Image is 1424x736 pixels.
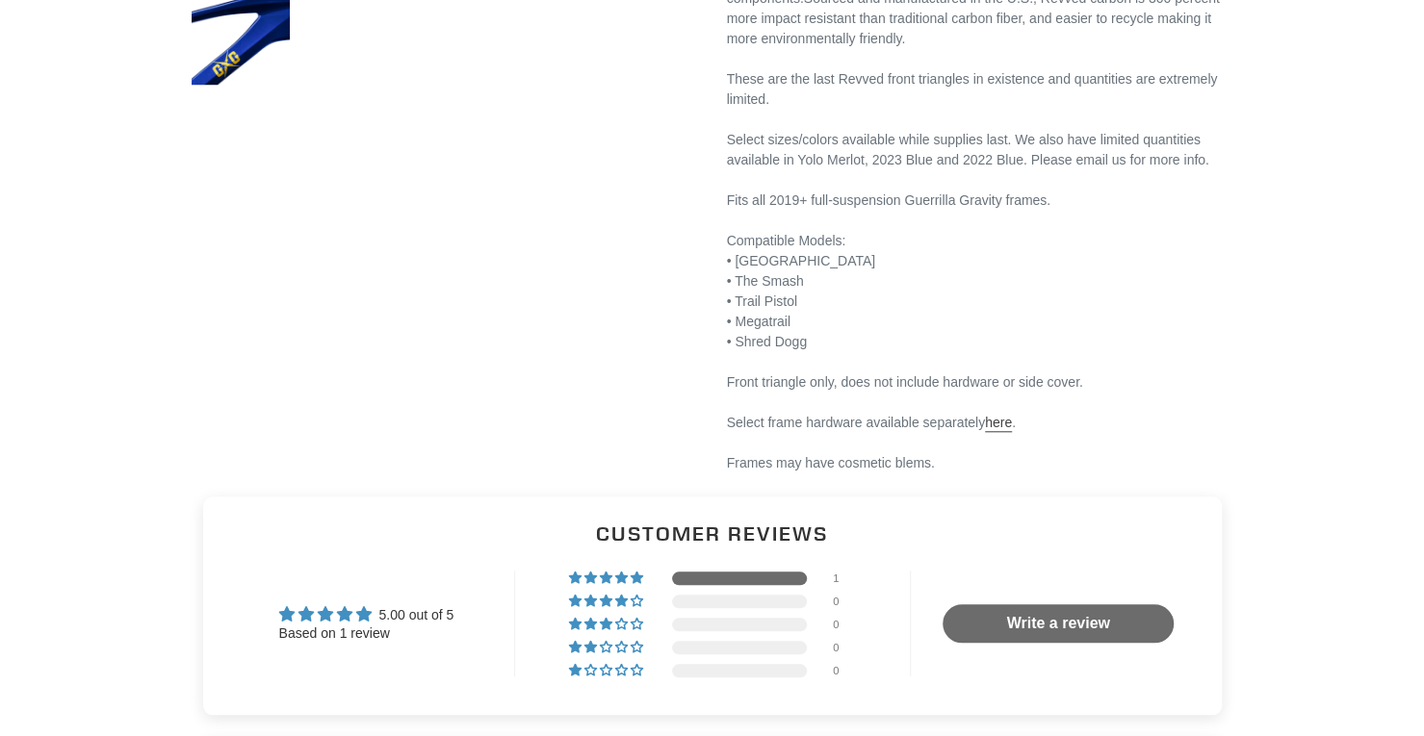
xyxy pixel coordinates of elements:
[727,413,1237,433] div: Select frame hardware available separately .
[727,271,1237,292] div: • The Smash
[985,415,1012,432] a: here
[943,604,1174,643] a: Write a review
[219,520,1206,547] h2: Customer Reviews
[279,603,454,625] div: Average rating is 5.00 stars
[833,571,856,585] div: 1
[727,190,1237,211] div: Fits all 2019+ full-suspension Guerrilla Gravity frames.
[727,292,1237,312] div: • Trail Pistol
[378,607,453,622] span: 5.00 out of 5
[727,312,1237,332] div: • Megatrail
[727,372,1237,393] div: Front triangle only, does not include hardware or side cover.
[727,231,1237,251] div: Compatible Models:
[727,453,1237,473] div: Frames may have cosmetic blems.
[727,130,1237,170] div: Select sizes/colors available while supplies last. We also have limited quantities available in Y...
[727,332,1237,352] div: • Shred Dogg
[569,571,646,585] div: 100% (1) reviews with 5 star rating
[279,624,454,644] div: Based on 1 review
[727,251,1237,271] div: • [GEOGRAPHIC_DATA]
[727,69,1237,110] div: These are the last Revved front triangles in existence and quantities are extremely limited.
